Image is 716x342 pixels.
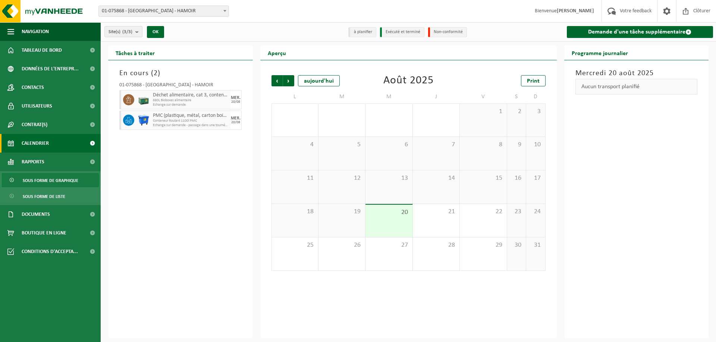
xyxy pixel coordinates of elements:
[383,75,434,86] div: Août 2025
[276,241,314,249] span: 25
[138,94,149,105] img: PB-LB-0680-HPE-GN-01
[231,116,241,121] div: MER.
[109,26,132,38] span: Site(s)
[104,26,142,37] button: Site(s)(3/3)
[153,119,229,123] span: Conteneur Roulant 1100l PMC
[119,83,242,90] div: 01-075868 - [GEOGRAPHIC_DATA] - HAMOIR
[2,189,99,203] a: Sous forme de liste
[22,22,49,41] span: Navigation
[298,75,340,86] div: aujourd'hui
[464,174,503,182] span: 15
[99,6,229,16] span: 01-075868 - BELOURTHE - HAMOIR
[369,141,408,149] span: 6
[527,78,540,84] span: Print
[348,27,376,37] li: à planifier
[22,153,44,171] span: Rapports
[276,174,314,182] span: 11
[413,90,460,103] td: J
[153,92,229,98] span: Déchet alimentaire, cat 3, contenant des produits d'origine animale, emballage synthétique
[153,113,229,119] span: PMC (plastique, métal, carton boisson) (industriel)
[322,141,361,149] span: 5
[464,208,503,216] span: 22
[153,123,229,128] span: Echange sur demande - passage dans une tournée fixe (traitement inclus)
[417,241,456,249] span: 28
[283,75,294,86] span: Suivant
[530,208,541,216] span: 24
[417,141,456,149] span: 7
[417,208,456,216] span: 21
[153,98,229,103] span: 680L Bioboxes alimentaire
[22,97,52,115] span: Utilisateurs
[276,208,314,216] span: 18
[22,134,49,153] span: Calendrier
[511,174,522,182] span: 16
[380,27,424,37] li: Exécuté et terminé
[460,90,507,103] td: V
[530,174,541,182] span: 17
[271,90,318,103] td: L
[322,174,361,182] span: 12
[138,115,149,126] img: WB-1100-HPE-BE-01
[464,108,503,116] span: 1
[464,241,503,249] span: 29
[231,121,240,124] div: 20/08
[557,8,594,14] strong: [PERSON_NAME]
[511,208,522,216] span: 23
[122,29,132,34] count: (3/3)
[365,90,412,103] td: M
[464,141,503,149] span: 8
[511,141,522,149] span: 9
[23,189,65,204] span: Sous forme de liste
[526,90,545,103] td: D
[231,96,241,100] div: MER.
[318,90,365,103] td: M
[22,41,62,60] span: Tableau de bord
[147,26,164,38] button: OK
[564,45,635,60] h2: Programme journalier
[369,241,408,249] span: 27
[22,60,79,78] span: Données de l'entrepr...
[22,242,78,261] span: Conditions d'accepta...
[98,6,229,17] span: 01-075868 - BELOURTHE - HAMOIR
[417,174,456,182] span: 14
[22,78,44,97] span: Contacts
[108,45,162,60] h2: Tâches à traiter
[23,173,78,188] span: Sous forme de graphique
[322,208,361,216] span: 19
[119,68,242,79] h3: En cours ( )
[575,68,698,79] h3: Mercredi 20 août 2025
[276,141,314,149] span: 4
[22,115,47,134] span: Contrat(s)
[530,241,541,249] span: 31
[154,70,158,77] span: 2
[369,174,408,182] span: 13
[271,75,283,86] span: Précédent
[153,103,229,107] span: Echange sur demande
[511,241,522,249] span: 30
[511,108,522,116] span: 2
[322,241,361,249] span: 26
[428,27,467,37] li: Non-conformité
[260,45,293,60] h2: Aperçu
[22,224,66,242] span: Boutique en ligne
[530,141,541,149] span: 10
[530,108,541,116] span: 3
[507,90,526,103] td: S
[369,208,408,217] span: 20
[567,26,713,38] a: Demande d'une tâche supplémentaire
[521,75,546,86] a: Print
[231,100,240,104] div: 20/08
[575,79,698,95] div: Aucun transport planifié
[2,173,99,187] a: Sous forme de graphique
[22,205,50,224] span: Documents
